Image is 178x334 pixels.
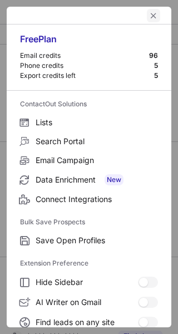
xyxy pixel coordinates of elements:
[36,317,138,327] span: Find leads on any site
[7,170,171,190] label: Data Enrichment New
[20,61,154,70] div: Phone credits
[36,277,138,287] span: Hide Sidebar
[20,51,149,60] div: Email credits
[20,254,158,272] label: Extension Preference
[154,71,158,80] div: 5
[7,231,171,250] label: Save Open Profiles
[36,155,158,165] span: Email Campaign
[36,297,138,307] span: AI Writer on Gmail
[36,136,158,146] span: Search Portal
[20,95,158,113] label: ContactOut Solutions
[36,117,158,127] span: Lists
[7,312,171,332] label: Find leads on any site
[7,151,171,170] label: Email Campaign
[7,113,171,132] label: Lists
[36,235,158,245] span: Save Open Profiles
[36,194,158,204] span: Connect Integrations
[154,61,158,70] div: 5
[20,33,158,51] div: Free Plan
[36,174,158,185] span: Data Enrichment
[18,10,29,21] button: right-button
[7,272,171,292] label: Hide Sidebar
[105,174,123,185] span: New
[7,190,171,209] label: Connect Integrations
[20,213,158,231] label: Bulk Save Prospects
[147,9,160,22] button: left-button
[20,71,154,80] div: Export credits left
[149,51,158,60] div: 96
[7,292,171,312] label: AI Writer on Gmail
[7,132,171,151] label: Search Portal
